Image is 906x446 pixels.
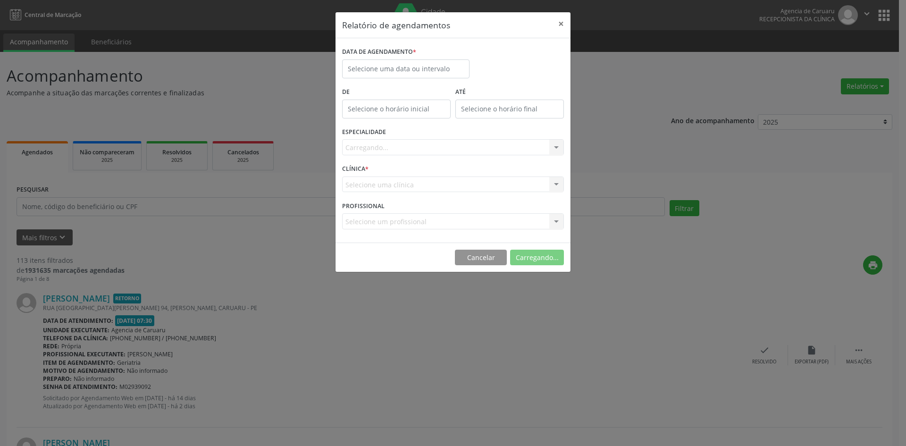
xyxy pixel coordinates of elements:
label: PROFISSIONAL [342,199,385,213]
input: Selecione o horário inicial [342,100,451,118]
label: De [342,85,451,100]
button: Close [552,12,570,35]
label: CLÍNICA [342,162,369,177]
button: Cancelar [455,250,507,266]
input: Selecione uma data ou intervalo [342,59,470,78]
label: ESPECIALIDADE [342,125,386,140]
button: Carregando... [510,250,564,266]
input: Selecione o horário final [455,100,564,118]
h5: Relatório de agendamentos [342,19,450,31]
label: ATÉ [455,85,564,100]
label: DATA DE AGENDAMENTO [342,45,416,59]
